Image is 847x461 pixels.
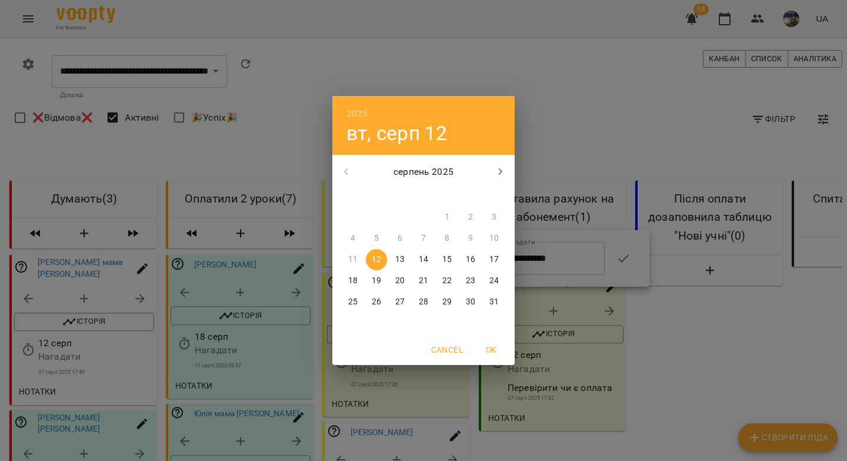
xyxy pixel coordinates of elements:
span: OK [477,343,505,357]
button: Cancel [426,339,468,360]
p: 14 [419,254,428,266]
button: вт, серп 12 [346,121,448,145]
p: 25 [348,296,358,308]
button: 18 [342,270,364,291]
p: 28 [419,296,428,308]
p: 15 [442,254,452,266]
button: 21 [413,270,434,291]
button: 25 [342,291,364,313]
button: 14 [413,249,434,270]
button: 12 [366,249,387,270]
button: 20 [389,270,411,291]
button: 31 [483,291,505,313]
button: 27 [389,291,411,313]
button: 16 [460,249,481,270]
p: 16 [466,254,475,266]
span: чт [413,189,434,201]
span: ср [389,189,411,201]
span: Cancel [431,343,463,357]
button: 13 [389,249,411,270]
p: 17 [489,254,499,266]
button: 19 [366,270,387,291]
p: 22 [442,275,452,287]
p: 24 [489,275,499,287]
p: 31 [489,296,499,308]
span: вт [366,189,387,201]
p: 12 [372,254,381,266]
span: пн [342,189,364,201]
p: 20 [395,275,405,287]
button: OK [472,339,510,360]
button: 26 [366,291,387,313]
button: 22 [436,270,458,291]
button: 23 [460,270,481,291]
button: 15 [436,249,458,270]
p: 30 [466,296,475,308]
span: нд [483,189,505,201]
button: 29 [436,291,458,313]
button: 28 [413,291,434,313]
span: пт [436,189,458,201]
button: 2025 [346,105,368,122]
p: 23 [466,275,475,287]
p: 27 [395,296,405,308]
p: 26 [372,296,381,308]
button: 24 [483,270,505,291]
p: 18 [348,275,358,287]
p: 13 [395,254,405,266]
p: серпень 2025 [361,165,487,179]
button: 17 [483,249,505,270]
p: 19 [372,275,381,287]
span: сб [460,189,481,201]
button: 30 [460,291,481,313]
p: 21 [419,275,428,287]
p: 29 [442,296,452,308]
